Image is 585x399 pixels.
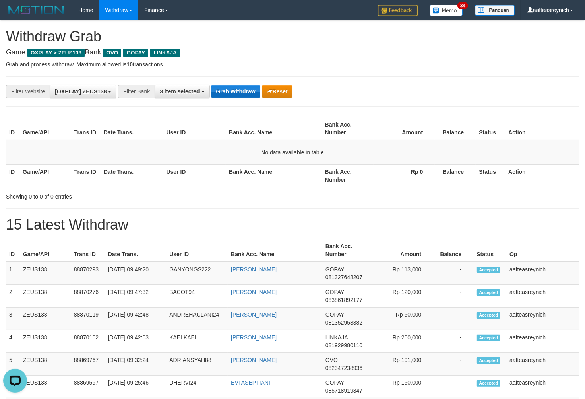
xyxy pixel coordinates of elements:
th: Action [505,164,579,187]
td: - [433,308,473,330]
span: Accepted [477,380,500,387]
td: 88869597 [71,376,105,398]
td: aafteasreynich [506,262,579,285]
td: 88869767 [71,353,105,376]
th: Balance [433,239,473,262]
td: No data available in table [6,140,579,165]
img: Button%20Memo.svg [430,5,463,16]
span: Copy 085718919347 to clipboard [325,387,362,394]
span: GOPAY [325,380,344,386]
td: 5 [6,353,20,376]
th: User ID [166,239,228,262]
span: GOPAY [325,266,344,272]
span: Accepted [477,289,500,296]
span: [OXPLAY] ZEUS138 [55,88,107,95]
span: Accepted [477,357,500,364]
th: Game/API [19,164,71,187]
span: Accepted [477,312,500,319]
td: - [433,330,473,353]
div: Filter Bank [118,85,155,98]
th: Bank Acc. Name [228,239,322,262]
td: KAELKAEL [166,330,228,353]
td: [DATE] 09:42:48 [105,308,167,330]
strong: 10 [126,61,133,68]
td: - [433,353,473,376]
div: Filter Website [6,85,50,98]
img: MOTION_logo.png [6,4,66,16]
span: Copy 082347238936 to clipboard [325,365,362,371]
td: aafteasreynich [506,330,579,353]
td: - [433,262,473,285]
th: Bank Acc. Name [226,164,322,187]
th: Bank Acc. Number [322,117,374,140]
span: OXPLAY > ZEUS138 [27,49,85,57]
td: GANYONGS222 [166,262,228,285]
th: Action [505,117,579,140]
td: aafteasreynich [506,376,579,398]
a: [PERSON_NAME] [231,334,277,341]
th: Trans ID [71,117,101,140]
td: 88870119 [71,308,105,330]
img: Feedback.jpg [378,5,418,16]
th: Bank Acc. Number [322,164,374,187]
th: Game/API [20,239,71,262]
a: [PERSON_NAME] [231,357,277,363]
th: Date Trans. [101,164,163,187]
span: LINKAJA [150,49,180,57]
td: ZEUS138 [20,262,71,285]
th: Trans ID [71,239,105,262]
td: ZEUS138 [20,353,71,376]
th: ID [6,164,19,187]
span: 3 item selected [160,88,200,95]
td: aafteasreynich [506,308,579,330]
a: [PERSON_NAME] [231,311,277,318]
span: GOPAY [325,311,344,318]
button: Reset [262,85,292,98]
th: Rp 0 [374,164,435,187]
td: [DATE] 09:32:24 [105,353,167,376]
td: ZEUS138 [20,376,71,398]
h1: 15 Latest Withdraw [6,217,579,233]
td: ANDREHAULANI24 [166,308,228,330]
td: ADRIANSYAH88 [166,353,228,376]
th: Date Trans. [101,117,163,140]
button: Open LiveChat chat widget [3,3,27,27]
span: OVO [103,49,121,57]
span: Copy 083861892177 to clipboard [325,297,362,303]
th: User ID [163,117,226,140]
span: Accepted [477,267,500,273]
td: 88870102 [71,330,105,353]
td: Rp 150,000 [373,376,434,398]
th: Balance [435,164,476,187]
th: Amount [373,239,434,262]
a: [PERSON_NAME] [231,289,277,295]
th: Op [506,239,579,262]
a: EVI ASEPTIANI [231,380,270,386]
td: [DATE] 09:47:32 [105,285,167,308]
th: Status [476,117,505,140]
td: - [433,285,473,308]
td: 88870276 [71,285,105,308]
span: Copy 081929980110 to clipboard [325,342,362,348]
td: [DATE] 09:42:03 [105,330,167,353]
p: Grab and process withdraw. Maximum allowed is transactions. [6,60,579,68]
th: Game/API [19,117,71,140]
span: Accepted [477,335,500,341]
td: BACOT94 [166,285,228,308]
td: Rp 101,000 [373,353,434,376]
td: [DATE] 09:49:20 [105,262,167,285]
span: LINKAJA [325,334,348,341]
h1: Withdraw Grab [6,29,579,45]
td: 1 [6,262,20,285]
button: [OXPLAY] ZEUS138 [50,85,116,98]
div: Showing 0 to 0 of 0 entries [6,189,238,200]
th: Balance [435,117,476,140]
td: Rp 120,000 [373,285,434,308]
span: Copy 081352953382 to clipboard [325,319,362,326]
td: 3 [6,308,20,330]
button: 3 item selected [155,85,209,98]
th: Trans ID [71,164,101,187]
td: Rp 113,000 [373,262,434,285]
td: ZEUS138 [20,308,71,330]
td: 4 [6,330,20,353]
